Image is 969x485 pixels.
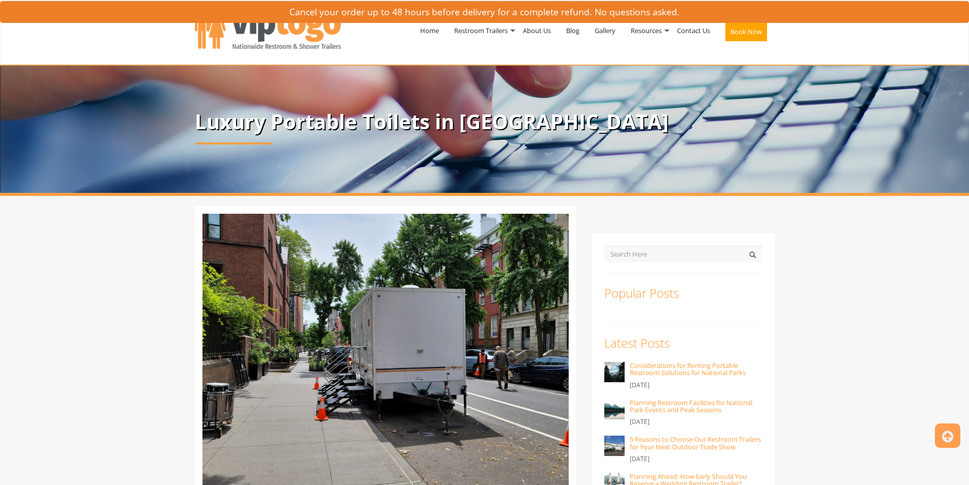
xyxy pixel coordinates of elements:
[725,22,767,41] button: Book Now
[669,4,718,57] a: Contact Us
[623,4,669,57] a: Resources
[604,336,762,350] h3: Latest Posts
[630,361,746,377] a: Considerations for Renting Portable Restroom Solutions for National Parks
[447,4,515,57] a: Restroom Trailers
[630,379,762,391] p: [DATE]
[630,416,762,428] p: [DATE]
[718,4,775,63] a: Book Now
[604,436,625,456] img: 5 Reasons to Choose Our Restroom Trailers for Your Next Outdoor Trade Show - VIPTOGO
[604,287,762,300] h3: Popular Posts
[195,7,341,49] img: VIPTOGO
[195,110,775,133] p: Luxury Portable Toilets in [GEOGRAPHIC_DATA]
[604,362,625,382] img: Considerations for Renting Portable Restroom Solutions for National Parks - VIPTOGO
[559,4,587,57] a: Blog
[587,4,623,57] a: Gallery
[604,246,762,262] input: Search Here
[604,399,625,419] img: Planning Restroom Facilities for National Park Events and Peak Seasons - VIPTOGO
[515,4,559,57] a: About Us
[413,4,447,57] a: Home
[630,398,752,414] a: Planning Restroom Facilities for National Park Events and Peak Seasons
[630,435,761,451] a: 5 Reasons to Choose Our Restroom Trailers for Your Next Outdoor Trade Show
[630,453,762,465] p: [DATE]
